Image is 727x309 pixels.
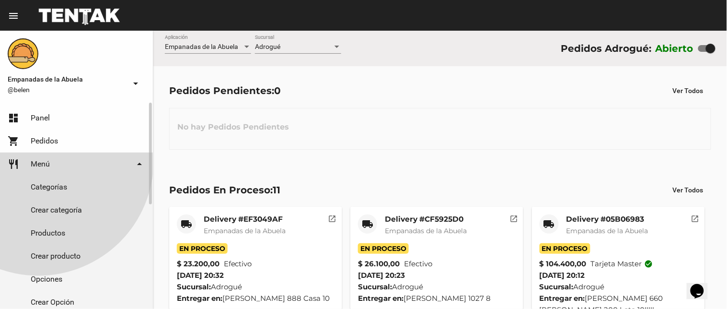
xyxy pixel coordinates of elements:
div: Adrogué [540,281,697,293]
iframe: chat widget [687,271,717,299]
span: Efectivo [404,258,432,270]
span: En Proceso [358,243,409,254]
mat-card-title: Delivery #05B06983 [566,214,648,224]
span: [DATE] 20:23 [358,271,405,280]
mat-icon: shopping_cart [8,135,19,147]
div: Adrogué [358,281,516,293]
strong: $ 23.200,00 [177,258,219,270]
strong: Entregar en: [358,294,404,303]
strong: Sucursal: [177,282,211,291]
div: [PERSON_NAME] 1027 8 [358,293,516,304]
span: [DATE] 20:32 [177,271,224,280]
mat-icon: menu [8,10,19,22]
mat-icon: arrow_drop_down [130,78,141,89]
div: Adrogué [177,281,335,293]
div: [PERSON_NAME] 888 Casa 10 [177,293,335,304]
h3: No hay Pedidos Pendientes [170,113,297,142]
strong: Sucursal: [358,282,392,291]
label: Abierto [656,41,694,56]
span: Empanadas de la Abuela [566,226,648,235]
mat-icon: check_circle [645,260,653,268]
span: Empanadas de la Abuela [204,226,286,235]
span: Adrogué [255,43,280,50]
button: Ver Todos [665,181,711,199]
span: Empanadas de la Abuela [385,226,467,235]
span: 0 [274,85,281,96]
strong: $ 104.400,00 [540,258,587,270]
div: Pedidos En Proceso: [169,182,280,198]
button: Ver Todos [665,82,711,99]
span: En Proceso [177,243,228,254]
strong: $ 26.100,00 [358,258,400,270]
span: En Proceso [540,243,590,254]
img: f0136945-ed32-4f7c-91e3-a375bc4bb2c5.png [8,38,38,69]
mat-card-title: Delivery #EF3049AF [204,214,286,224]
span: Empanadas de la Abuela [165,43,238,50]
mat-icon: local_shipping [543,218,555,230]
mat-icon: local_shipping [181,218,192,230]
strong: Entregar en: [540,294,585,303]
mat-icon: open_in_new [691,213,700,222]
mat-icon: dashboard [8,112,19,124]
mat-icon: local_shipping [362,218,373,230]
span: Ver Todos [673,186,704,194]
div: Pedidos Adrogué: [561,41,651,56]
span: Panel [31,113,50,123]
span: Menú [31,159,50,169]
mat-icon: restaurant [8,158,19,170]
span: Efectivo [224,258,252,270]
strong: Entregar en: [177,294,222,303]
span: Empanadas de la Abuela [8,73,126,85]
div: Pedidos Pendientes: [169,83,281,98]
span: Pedidos [31,136,58,146]
mat-icon: open_in_new [328,213,337,222]
mat-icon: arrow_drop_down [134,158,145,170]
span: @belen [8,85,126,95]
span: Tarjeta master [591,258,653,270]
mat-icon: open_in_new [509,213,518,222]
strong: Sucursal: [540,282,574,291]
span: [DATE] 20:12 [540,271,585,280]
mat-card-title: Delivery #CF5925D0 [385,214,467,224]
span: 11 [273,184,280,196]
span: Ver Todos [673,87,704,95]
